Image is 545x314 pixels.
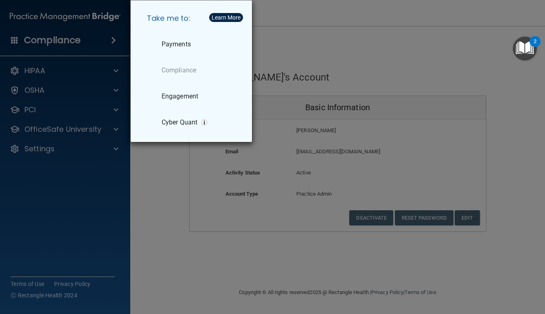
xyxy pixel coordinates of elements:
[162,118,197,126] p: Cyber Quant
[209,13,243,22] button: Learn More
[140,85,245,108] a: Engagement
[140,7,245,30] h5: Take me to:
[162,40,191,48] p: Payments
[140,33,245,56] a: Payments
[140,111,245,134] a: Cyber Quant
[140,59,245,82] a: Compliance
[162,92,198,100] p: Engagement
[212,15,241,20] div: Learn More
[404,256,535,289] iframe: Drift Widget Chat Controller
[513,37,537,61] button: Open Resource Center, 2 new notifications
[534,41,536,52] div: 2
